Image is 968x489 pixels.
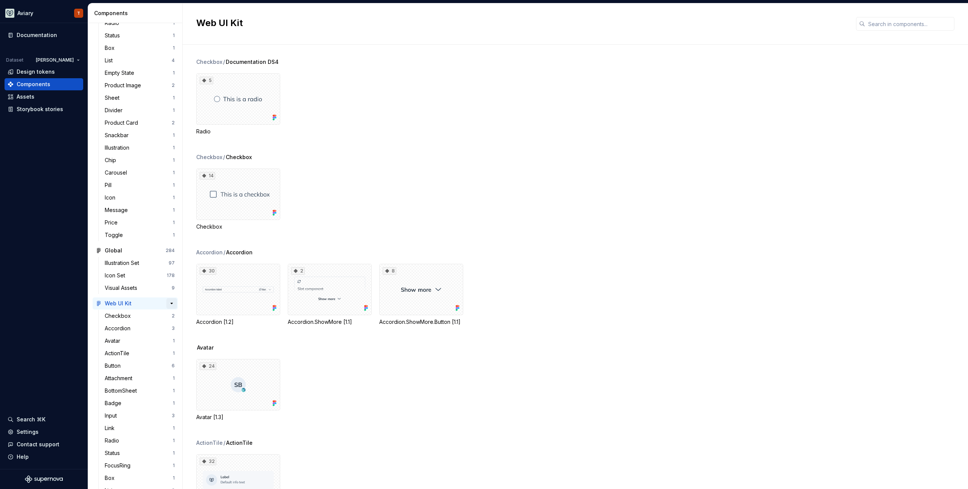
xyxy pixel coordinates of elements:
span: / [223,58,225,66]
a: Empty State1 [102,67,178,79]
div: ActionTile [196,439,223,447]
input: Search in components... [865,17,954,31]
div: Snackbar [105,132,132,139]
button: AviaryT [2,5,86,21]
div: Global [105,247,122,254]
div: Badge [105,399,124,407]
svg: Supernova Logo [25,475,63,483]
div: 1 [173,463,175,469]
div: 1 [173,70,175,76]
div: Illustration [105,144,132,152]
a: Product Image2 [102,79,178,91]
div: 1 [173,375,175,381]
a: Status1 [102,29,178,42]
div: ActionTile [105,350,132,357]
a: ActionTile1 [102,347,178,359]
div: Design tokens [17,68,55,76]
a: Link1 [102,422,178,434]
div: Accordion.ShowMore [1.1] [288,318,372,326]
div: 5 [200,77,213,84]
div: 1 [173,95,175,101]
div: Search ⌘K [17,416,45,423]
div: Accordion [105,325,133,332]
span: Avatar [197,344,214,351]
div: 2 [172,82,175,88]
a: List4 [102,54,178,67]
div: Storybook stories [17,105,63,113]
a: Pill1 [102,179,178,191]
div: Product Card [105,119,141,127]
a: Icon1 [102,192,178,204]
a: Status1 [102,447,178,459]
div: 1 [173,170,175,176]
div: Toggle [105,231,126,239]
div: Link [105,424,118,432]
div: 1 [173,45,175,51]
div: Components [94,9,179,17]
a: Storybook stories [5,103,83,115]
div: FocusRing [105,462,133,469]
div: Sheet [105,94,123,102]
a: Badge1 [102,397,178,409]
div: Divider [105,107,126,114]
div: Box [105,474,118,482]
div: 1 [173,107,175,113]
a: Snackbar1 [102,129,178,141]
div: Empty State [105,69,137,77]
a: Button6 [102,360,178,372]
a: BottomSheet1 [102,385,178,397]
div: Icon Set [105,272,128,279]
a: Price1 [102,217,178,229]
div: Accordion.ShowMore.Button [1.1] [379,318,463,326]
a: FocusRing1 [102,460,178,472]
div: 2Accordion.ShowMore [1.1] [288,264,372,326]
div: List [105,57,116,64]
button: [PERSON_NAME] [33,55,83,65]
div: 1 [173,182,175,188]
a: Documentation [5,29,83,41]
div: 32 [200,458,216,465]
a: Carousel1 [102,167,178,179]
div: Status [105,449,123,457]
a: Divider1 [102,104,178,116]
div: 2 [172,313,175,319]
div: Message [105,206,131,214]
a: Icon Set178 [102,269,178,282]
div: 30Accordion [1.2] [196,264,280,326]
div: Help [17,453,29,461]
div: Aviary [17,9,33,17]
div: 1 [173,400,175,406]
div: Checkbox [105,312,134,320]
div: Icon [105,194,118,201]
a: Checkbox2 [102,310,178,322]
div: 1 [173,20,175,26]
a: Box1 [102,42,178,54]
div: Pill [105,181,115,189]
div: Dataset [6,57,23,63]
a: Product Card2 [102,117,178,129]
div: Documentation [17,31,57,39]
div: 3 [172,413,175,419]
a: Illustration Set97 [102,257,178,269]
a: Illustration1 [102,142,178,154]
div: 1 [173,475,175,481]
a: Sheet1 [102,92,178,104]
div: 4 [172,57,175,63]
span: Checkbox [226,153,252,161]
div: Accordion [196,249,223,256]
a: Assets [5,91,83,103]
a: Settings [5,426,83,438]
a: Avatar1 [102,335,178,347]
span: ActionTile [226,439,253,447]
div: 178 [167,272,175,279]
div: T [77,10,80,16]
div: 1 [173,145,175,151]
a: Components [5,78,83,90]
div: 8 [383,267,396,275]
a: Accordion3 [102,322,178,334]
div: 3 [172,325,175,331]
div: 1 [173,132,175,138]
div: 284 [166,248,175,254]
div: Checkbox [196,58,222,66]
